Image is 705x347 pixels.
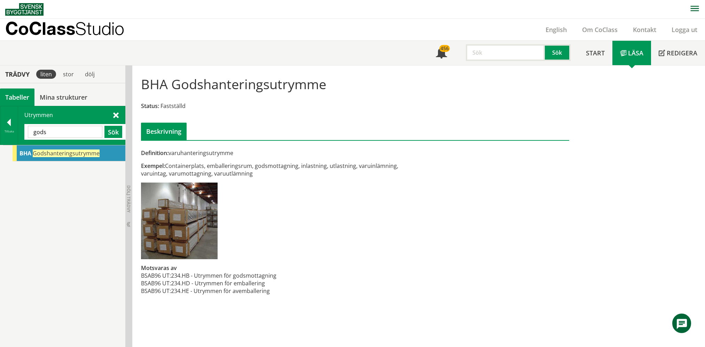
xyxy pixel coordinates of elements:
span: Status: [141,102,159,110]
span: Motsvaras av [141,264,177,272]
div: Gå till informationssidan för CoClass Studio [13,145,125,161]
div: varuhanteringsutrymme [141,149,423,157]
span: Dölj trädvy [126,185,132,213]
button: Sök [545,44,571,61]
a: Redigera [651,41,705,65]
a: 456 [428,41,455,65]
div: dölj [81,70,99,79]
div: Containerplats, emballeringsrum, godsmottagning, inlastning, utlastning, varuinlämning, varuintag... [141,162,423,177]
span: Notifikationer [436,48,447,59]
div: Beskrivning [141,123,187,140]
span: Start [586,49,605,57]
a: Kontakt [625,25,664,34]
span: Stäng sök [113,111,119,118]
div: stor [59,70,78,79]
span: Redigera [667,49,697,57]
div: Tillbaka [0,129,18,134]
span: BHA [19,149,31,157]
td: 234.HE - Utrymmen för avemballering [171,287,276,295]
div: Utrymmen [18,106,125,145]
img: bha-godshanteringsutrymme.jpg [141,183,218,259]
button: Sök [104,126,122,138]
span: Godshanteringsutrymme [33,149,100,157]
a: Om CoClass [574,25,625,34]
img: Svensk Byggtjänst [5,3,44,16]
a: English [538,25,574,34]
p: CoClass [5,24,124,32]
div: liten [36,70,56,79]
td: 234.HD - Utrymmen för emballering [171,279,276,287]
span: Fastställd [160,102,186,110]
div: 456 [439,45,450,52]
td: BSAB96 UT: [141,272,171,279]
td: BSAB96 UT: [141,287,171,295]
span: Studio [75,18,124,39]
h1: BHA Godshanteringsutrymme [141,76,326,92]
a: Mina strukturer [34,88,93,106]
div: Trädvy [1,70,33,78]
span: Exempel: [141,162,165,170]
a: Logga ut [664,25,705,34]
a: Start [578,41,612,65]
a: Läsa [612,41,651,65]
span: Läsa [628,49,643,57]
a: CoClassStudio [5,19,139,40]
span: Definition: [141,149,169,157]
td: BSAB96 UT: [141,279,171,287]
input: Sök [466,44,545,61]
td: 234.HB - Utrymmen för godsmottagning [171,272,276,279]
input: Sök [28,126,102,138]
